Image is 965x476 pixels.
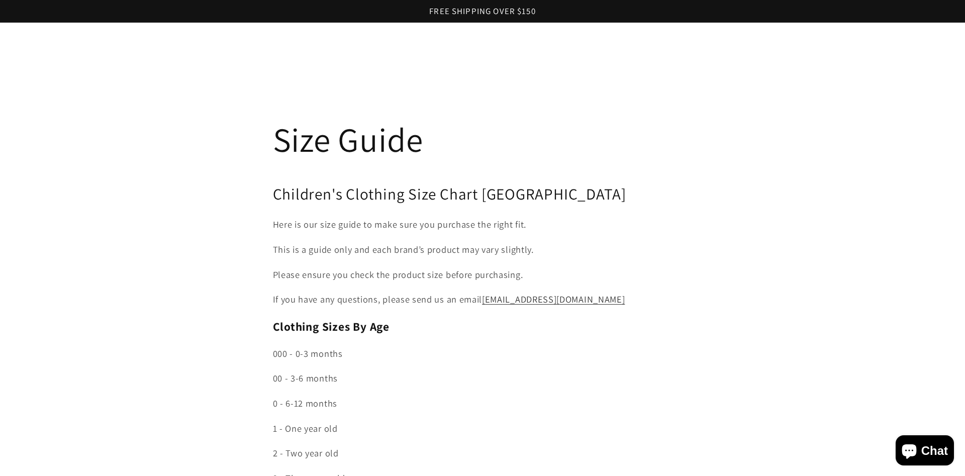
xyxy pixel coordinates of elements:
[273,268,523,280] span: Please ensure you check the product size before purchasing.
[273,218,526,230] span: Here is our size guide to make sure you purchase the right fit.
[273,347,343,359] span: 000 - 0-3 months
[273,422,338,434] span: 1 - One year old
[273,243,534,255] span: This is a guide only and each brand’s product may vary slightly.
[273,118,693,161] h1: Size Guide
[273,319,390,334] b: Clothing Sizes By Age
[482,293,625,305] a: [EMAIL_ADDRESS][DOMAIN_NAME]
[273,293,482,305] span: If you have any questions, please send us an email
[273,372,338,384] span: 00 - 3-6 months
[273,397,337,409] span: 0 - 6-12 months
[273,447,339,459] span: 2 - Two year old
[893,435,957,468] inbox-online-store-chat: Shopify online store chat
[273,184,693,204] h2: Children's Clothing Size Chart [GEOGRAPHIC_DATA]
